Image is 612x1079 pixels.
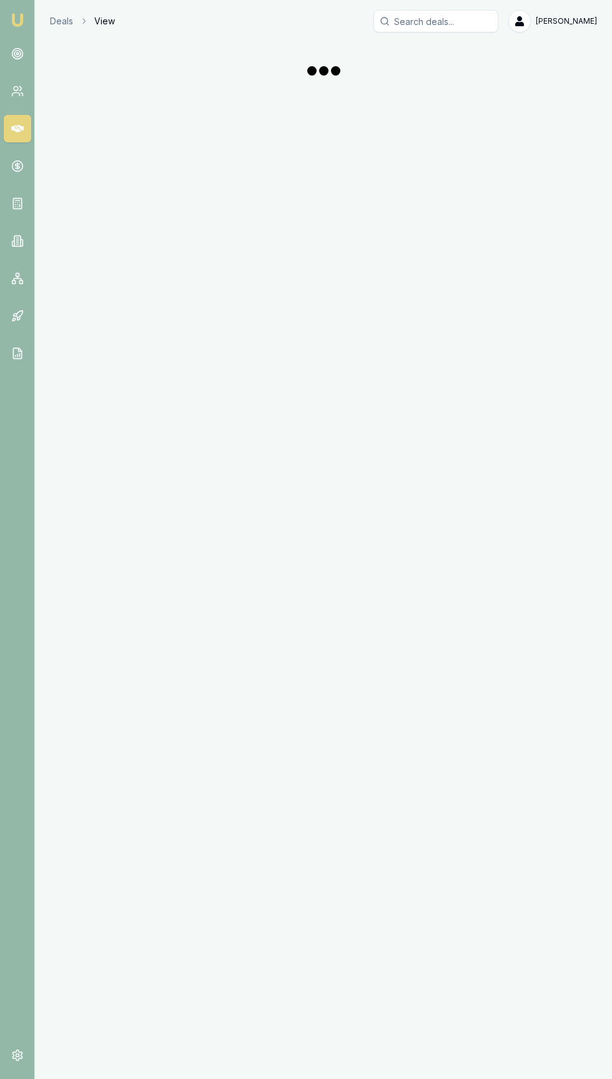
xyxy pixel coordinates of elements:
[50,15,115,27] nav: breadcrumb
[10,12,25,27] img: emu-icon-u.png
[94,15,115,27] span: View
[50,15,73,27] a: Deals
[373,10,498,32] input: Search deals
[536,16,597,26] span: [PERSON_NAME]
